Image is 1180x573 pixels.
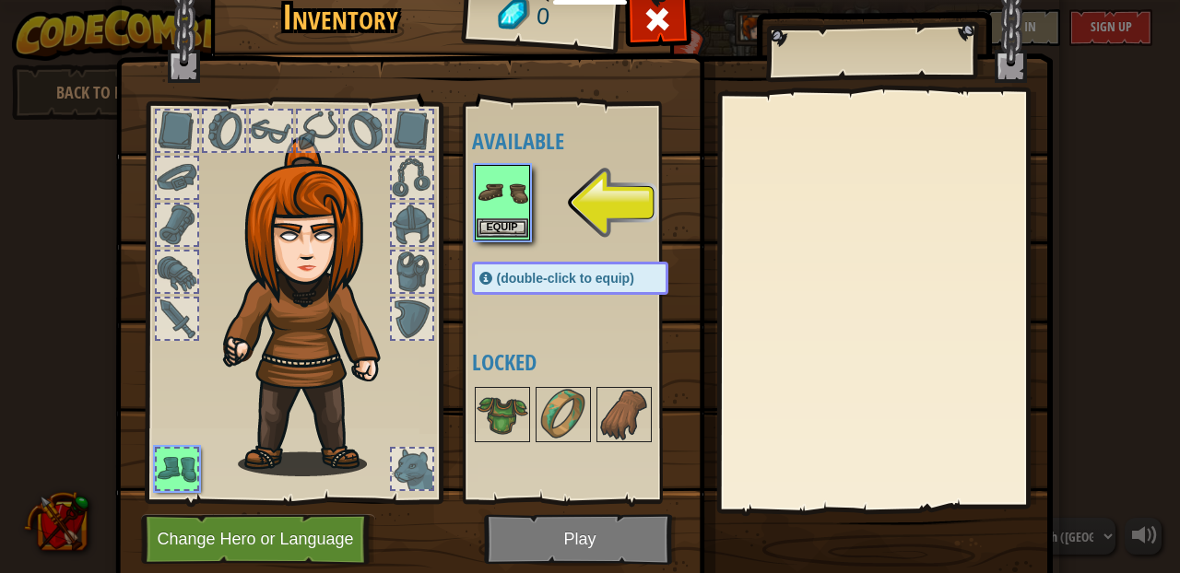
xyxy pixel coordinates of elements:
[472,350,705,374] h4: Locked
[215,137,413,476] img: hair_f2.png
[472,129,705,153] h4: Available
[477,218,528,238] button: Equip
[598,389,650,440] img: portrait.png
[497,271,634,286] span: (double-click to equip)
[141,514,375,565] button: Change Hero or Language
[477,389,528,440] img: portrait.png
[537,389,589,440] img: portrait.png
[477,167,528,218] img: portrait.png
